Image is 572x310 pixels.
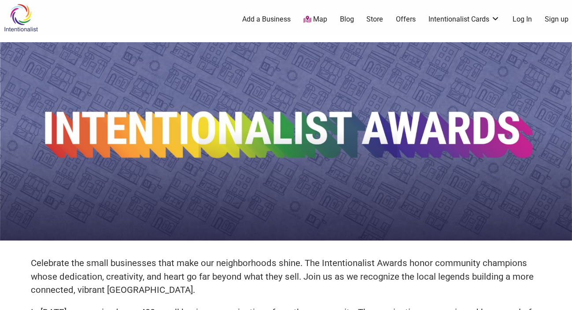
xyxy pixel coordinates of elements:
a: Blog [340,15,354,24]
a: Log In [513,15,532,24]
p: Celebrate the small businesses that make our neighborhoods shine. The Intentionalist Awards honor... [31,256,542,297]
a: Map [303,15,327,25]
a: Store [366,15,383,24]
a: Add a Business [242,15,291,24]
a: Intentionalist Cards [428,15,500,24]
a: Sign up [545,15,568,24]
a: Offers [396,15,416,24]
